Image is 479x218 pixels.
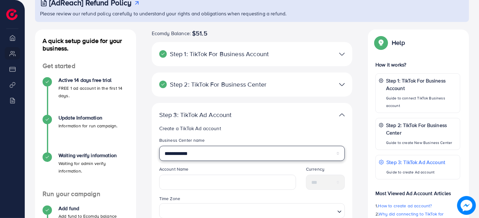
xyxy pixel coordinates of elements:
[159,111,280,119] p: Step 3: TikTok Ad Account
[152,29,191,37] span: Ecomdy Balance:
[59,160,129,175] p: Waiting for admin verify information.
[386,139,457,146] p: Guide to create New Business Center
[192,29,207,37] span: $51.5
[59,115,118,121] h4: Update Information
[35,77,136,115] li: Active 14 days free trial
[378,203,432,209] span: How to create ad account?
[375,202,460,210] p: 1.
[339,110,345,120] img: TikTok partner
[162,205,335,216] input: Search for option
[35,152,136,190] li: Waiting verify information
[40,10,465,17] p: Please review our refund policy carefully to understand your rights and obligations when requesti...
[159,195,180,202] label: Time Zone
[386,158,445,166] p: Step 3: TikTok Ad Account
[59,77,129,83] h4: Active 14 days free trial
[59,152,129,158] h4: Waiting verify information
[457,196,476,215] img: image
[386,94,457,109] p: Guide to connect TikTok Business account
[306,166,345,175] legend: Currency
[35,115,136,152] li: Update Information
[386,168,445,176] p: Guide to create Ad account
[159,137,345,146] legend: Business Center name
[35,37,136,52] h4: A quick setup guide for your business.
[6,9,18,20] img: logo
[375,184,460,197] p: Most Viewed Ad Account Articles
[159,81,280,88] p: Step 2: TikTok For Business Center
[339,80,345,89] img: TikTok partner
[35,62,136,70] h4: Get started
[386,77,457,92] p: Step 1: TikTok For Business Account
[375,37,387,48] img: Popup guide
[159,50,280,58] p: Step 1: TikTok For Business Account
[339,50,345,59] img: TikTok partner
[159,166,296,175] legend: Account Name
[375,61,460,68] p: How it works?
[386,121,457,136] p: Step 2: TikTok For Business Center
[59,122,118,130] p: Information for run campaign.
[159,125,345,132] p: Create a TikTok Ad account
[35,190,136,198] h4: Run your campaign
[59,205,117,211] h4: Add fund
[392,39,405,46] p: Help
[59,84,129,99] p: FREE 1 ad account in the first 14 days.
